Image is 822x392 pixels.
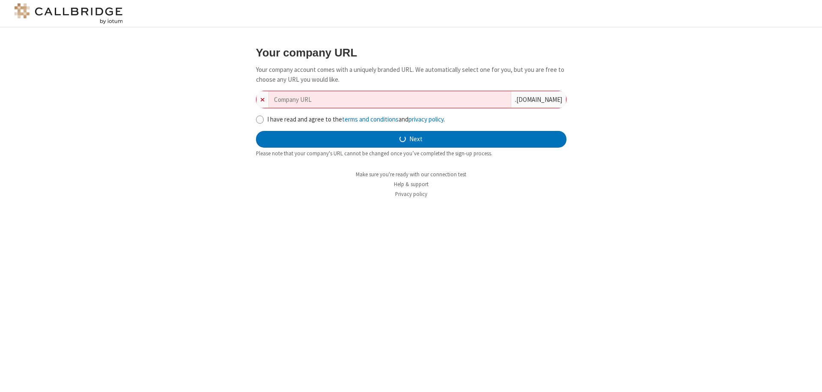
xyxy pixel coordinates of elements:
span: Next [409,134,423,144]
button: Next [256,131,566,148]
img: logo@2x.png [13,3,124,24]
a: Make sure you're ready with our connection test [356,171,466,178]
a: Help & support [394,181,429,188]
div: Please note that your company's URL cannot be changed once you’ve completed the sign-up process. [256,149,566,157]
p: Your company account comes with a uniquely branded URL. We automatically select one for you, but ... [256,65,566,84]
a: privacy policy [408,115,444,123]
input: Company URL [269,91,511,108]
h3: Your company URL [256,47,566,59]
a: Privacy policy [395,190,427,198]
a: terms and conditions [342,115,399,123]
div: . [DOMAIN_NAME] [511,91,566,108]
label: I have read and agree to the and . [267,115,566,125]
